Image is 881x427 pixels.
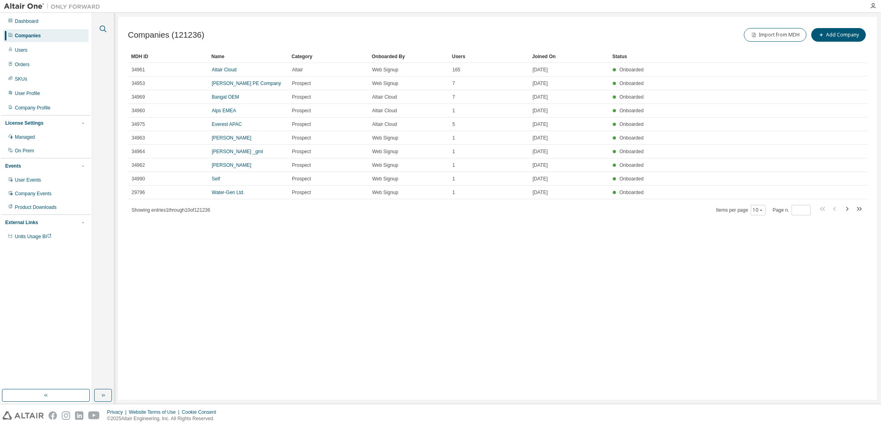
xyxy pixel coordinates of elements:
span: [DATE] [533,176,548,182]
span: Onboarded [620,176,644,182]
span: Prospect [292,162,311,168]
div: Users [452,50,526,63]
span: 34960 [132,107,145,114]
a: Altair Cloud [212,67,237,73]
a: [PERSON_NAME] [212,135,251,141]
div: MDH ID [131,50,205,63]
div: Dashboard [15,18,38,24]
div: Orders [15,61,30,68]
span: Onboarded [620,108,644,113]
span: Onboarded [620,135,644,141]
img: Altair One [4,2,104,10]
div: Joined On [532,50,606,63]
div: Managed [15,134,35,140]
span: 1 [452,107,455,114]
span: Altair [292,67,303,73]
span: Page n. [773,205,811,215]
a: Water-Gen Ltd. [212,190,245,195]
span: 29796 [132,189,145,196]
a: [PERSON_NAME] PE Company [212,81,281,86]
span: Onboarded [620,162,644,168]
span: 34961 [132,67,145,73]
span: Items per page [716,205,766,215]
a: Everest APAC [212,121,242,127]
span: [DATE] [533,135,548,141]
div: Status [612,50,819,63]
a: [PERSON_NAME] _gml [212,149,263,154]
div: On Prem [15,148,34,154]
span: Onboarded [620,81,644,86]
div: Product Downloads [15,204,57,210]
span: [DATE] [533,67,548,73]
span: [DATE] [533,94,548,100]
span: Altair Cloud [372,94,397,100]
div: Events [5,163,21,169]
span: Web Signup [372,67,398,73]
span: Altair Cloud [372,107,397,114]
a: Bangal OEM [212,94,239,100]
div: Privacy [107,409,129,415]
span: [DATE] [533,162,548,168]
span: [DATE] [533,121,548,127]
span: 5 [452,121,455,127]
span: 34962 [132,162,145,168]
span: 34953 [132,80,145,87]
span: Units Usage BI [15,234,52,239]
img: facebook.svg [49,411,57,420]
span: 1 [452,162,455,168]
div: Category [292,50,365,63]
span: 7 [452,94,455,100]
div: License Settings [5,120,43,126]
span: 34990 [132,176,145,182]
span: 34969 [132,94,145,100]
a: [PERSON_NAME] [212,162,251,168]
button: Add Company [811,28,866,42]
span: 34963 [132,135,145,141]
div: Website Terms of Use [129,409,182,415]
span: 1 [452,189,455,196]
div: Company Profile [15,105,51,111]
img: altair_logo.svg [2,411,44,420]
span: 1 [452,176,455,182]
span: Prospect [292,80,311,87]
span: Prospect [292,176,311,182]
div: User Profile [15,90,40,97]
img: youtube.svg [88,411,100,420]
span: Prospect [292,148,311,155]
span: [DATE] [533,80,548,87]
div: Cookie Consent [182,409,221,415]
span: 1 [452,148,455,155]
span: Prospect [292,189,311,196]
a: Alps EMEA [212,108,236,113]
img: instagram.svg [62,411,70,420]
span: Onboarded [620,94,644,100]
div: Name [211,50,285,63]
span: Onboarded [620,190,644,195]
span: Web Signup [372,135,398,141]
span: Prospect [292,94,311,100]
span: Web Signup [372,80,398,87]
span: Prospect [292,107,311,114]
span: 34975 [132,121,145,127]
span: Altair Cloud [372,121,397,127]
span: [DATE] [533,148,548,155]
div: Companies [15,32,41,39]
div: User Events [15,177,41,183]
span: 1 [452,135,455,141]
span: Onboarded [620,67,644,73]
span: Companies (121236) [128,30,204,40]
span: 34964 [132,148,145,155]
span: 7 [452,80,455,87]
div: Onboarded By [372,50,446,63]
span: Web Signup [372,162,398,168]
div: Users [15,47,27,53]
span: 165 [452,67,460,73]
span: Prospect [292,121,311,127]
span: Web Signup [372,148,398,155]
span: [DATE] [533,107,548,114]
div: SKUs [15,76,27,82]
img: linkedin.svg [75,411,83,420]
button: 10 [753,207,764,213]
span: Prospect [292,135,311,141]
button: Import from MDH [744,28,806,42]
